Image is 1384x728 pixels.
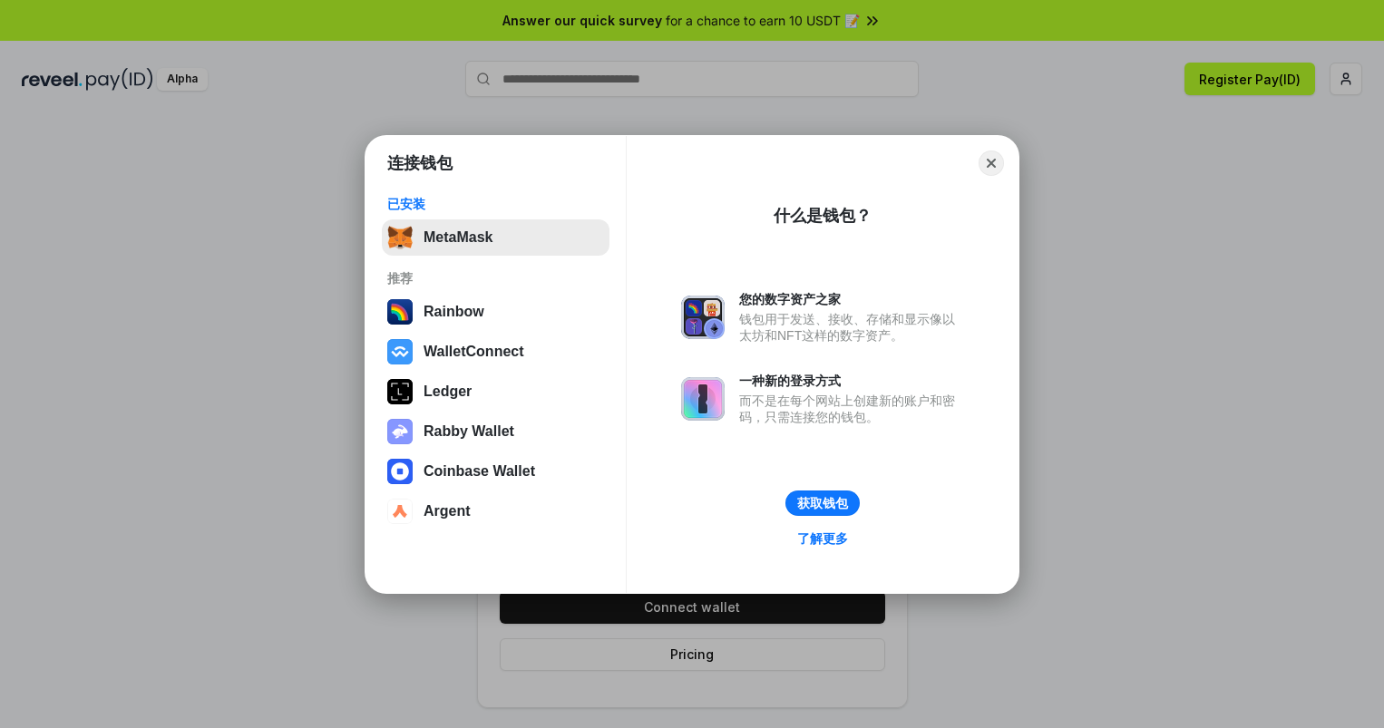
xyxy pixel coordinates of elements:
button: Close [979,150,1004,176]
img: svg+xml,%3Csvg%20width%3D%2228%22%20height%3D%2228%22%20viewBox%3D%220%200%2028%2028%22%20fill%3D... [387,339,413,364]
div: Rainbow [424,304,484,320]
img: svg+xml,%3Csvg%20width%3D%2228%22%20height%3D%2228%22%20viewBox%3D%220%200%2028%2028%22%20fill%3D... [387,459,413,484]
div: 什么是钱包？ [774,205,872,227]
div: MetaMask [424,229,492,246]
div: Rabby Wallet [424,423,514,440]
div: 而不是在每个网站上创建新的账户和密码，只需连接您的钱包。 [739,393,964,425]
div: Ledger [424,383,472,400]
img: svg+xml,%3Csvg%20xmlns%3D%22http%3A%2F%2Fwww.w3.org%2F2000%2Fsvg%22%20width%3D%2228%22%20height%3... [387,379,413,404]
a: 了解更多 [786,527,859,550]
button: Coinbase Wallet [382,453,609,490]
button: Argent [382,493,609,529]
button: MetaMask [382,219,609,256]
div: WalletConnect [424,344,524,360]
img: svg+xml,%3Csvg%20xmlns%3D%22http%3A%2F%2Fwww.w3.org%2F2000%2Fsvg%22%20fill%3D%22none%22%20viewBox... [387,419,413,444]
img: svg+xml,%3Csvg%20xmlns%3D%22http%3A%2F%2Fwww.w3.org%2F2000%2Fsvg%22%20fill%3D%22none%22%20viewBox... [681,377,725,421]
button: Ledger [382,374,609,410]
div: 您的数字资产之家 [739,291,964,307]
button: Rainbow [382,294,609,330]
div: 一种新的登录方式 [739,373,964,389]
div: 钱包用于发送、接收、存储和显示像以太坊和NFT这样的数字资产。 [739,311,964,344]
button: Rabby Wallet [382,413,609,450]
button: 获取钱包 [785,490,860,516]
h1: 连接钱包 [387,152,453,174]
div: 已安装 [387,196,604,212]
div: Argent [424,503,471,519]
img: svg+xml,%3Csvg%20fill%3D%22none%22%20height%3D%2233%22%20viewBox%3D%220%200%2035%2033%22%20width%... [387,225,413,250]
img: svg+xml,%3Csvg%20xmlns%3D%22http%3A%2F%2Fwww.w3.org%2F2000%2Fsvg%22%20fill%3D%22none%22%20viewBox... [681,296,725,339]
div: 获取钱包 [797,495,848,511]
img: svg+xml,%3Csvg%20width%3D%2228%22%20height%3D%2228%22%20viewBox%3D%220%200%2028%2028%22%20fill%3D... [387,499,413,524]
div: 推荐 [387,270,604,286]
div: 了解更多 [797,530,848,547]
div: Coinbase Wallet [424,463,535,480]
button: WalletConnect [382,334,609,370]
img: svg+xml,%3Csvg%20width%3D%22120%22%20height%3D%22120%22%20viewBox%3D%220%200%20120%20120%22%20fil... [387,299,413,325]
